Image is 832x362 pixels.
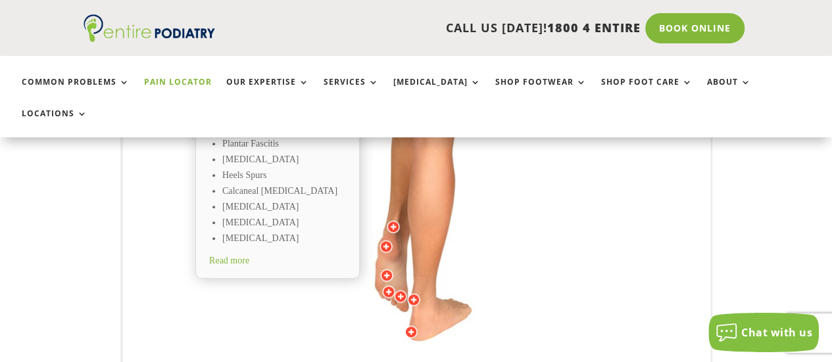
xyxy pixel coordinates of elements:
li: [MEDICAL_DATA] [222,231,346,247]
a: Common Problems [22,78,130,106]
span: 1800 4 ENTIRE [547,20,641,35]
li: Calcaneal [MEDICAL_DATA] [222,184,346,200]
button: Chat with us [708,313,819,352]
a: Locations [22,109,87,137]
a: Entire Podiatry [84,32,215,45]
p: CALL US [DATE]! [233,20,641,37]
li: [MEDICAL_DATA] [222,200,346,215]
a: Our Expertise [226,78,309,106]
li: Plantar Fascitis [222,137,346,152]
li: [MEDICAL_DATA] [222,215,346,231]
span: Read more [209,256,249,265]
a: Pain Locator [144,78,212,106]
a: Bottom of Heel & Arch Plantar Fascitis [MEDICAL_DATA] Heels Spurs Calcaneal [MEDICAL_DATA] [MEDIC... [195,110,360,278]
a: Shop Foot Care [601,78,693,106]
a: Services [324,78,379,106]
img: logo (1) [84,14,215,42]
a: About [707,78,751,106]
span: Chat with us [741,325,812,340]
a: Book Online [645,13,745,43]
li: Heels Spurs [222,168,346,184]
a: [MEDICAL_DATA] [393,78,481,106]
li: [MEDICAL_DATA] [222,152,346,168]
a: Shop Footwear [495,78,587,106]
